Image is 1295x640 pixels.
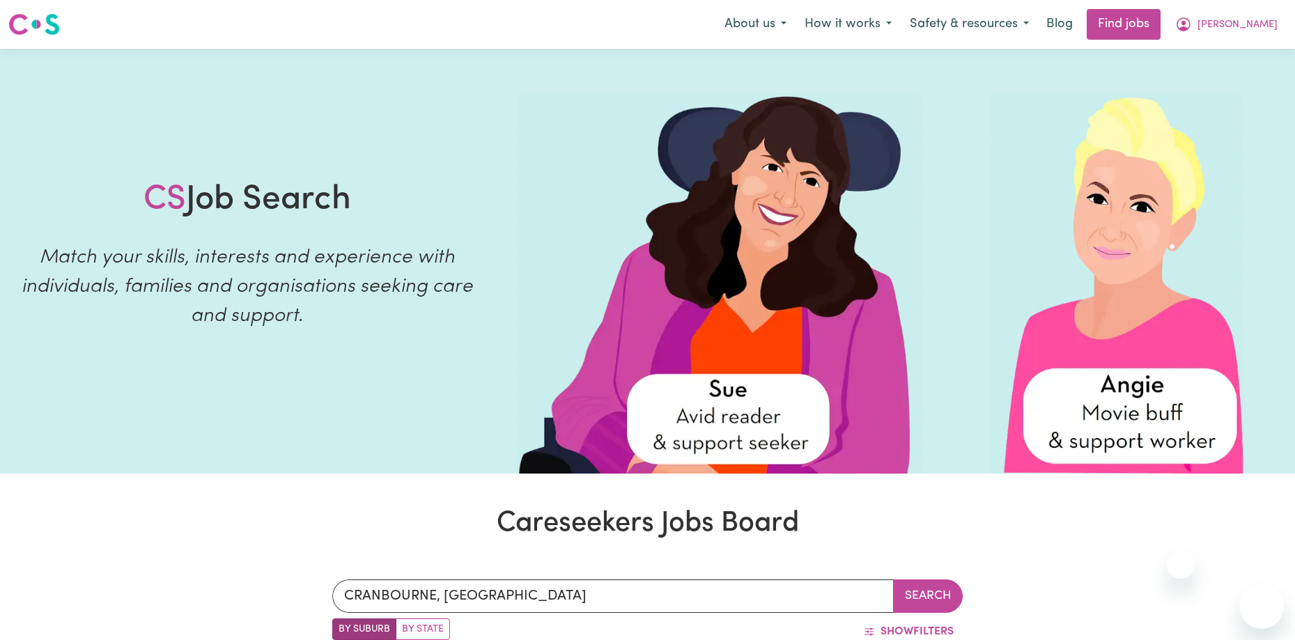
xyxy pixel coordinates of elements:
a: Blog [1038,9,1081,40]
span: [PERSON_NAME] [1197,17,1278,33]
button: My Account [1166,10,1287,39]
button: How it works [796,10,901,39]
a: Careseekers logo [8,8,60,40]
span: CS [144,183,186,217]
button: Safety & resources [901,10,1038,39]
button: Search [893,579,963,613]
iframe: Close message [1167,551,1195,579]
label: Search by state [396,618,450,640]
img: Careseekers logo [8,12,60,37]
p: Match your skills, interests and experience with individuals, families and organisations seeking ... [17,243,478,331]
label: Search by suburb/post code [332,618,396,640]
button: About us [715,10,796,39]
input: Enter a suburb or postcode [332,579,894,613]
iframe: Button to launch messaging window [1239,584,1284,629]
span: Show [881,626,913,637]
a: Find jobs [1087,9,1161,40]
h1: Job Search [144,180,351,221]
